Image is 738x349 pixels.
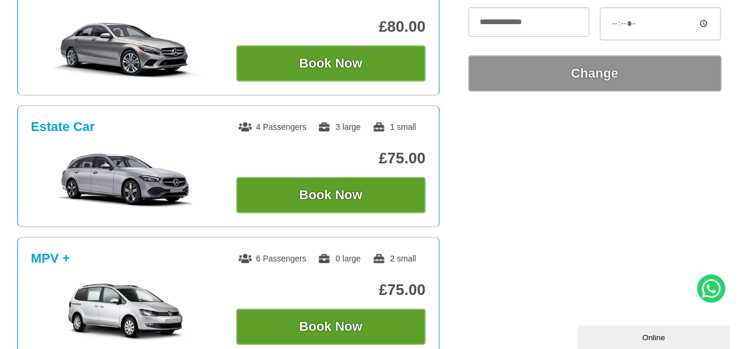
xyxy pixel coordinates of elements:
p: £75.00 [236,149,426,167]
span: 0 large [318,254,360,263]
p: £80.00 [236,18,426,36]
img: MPV + [37,283,214,341]
span: 2 small [372,254,416,263]
button: Book Now [236,308,426,345]
p: £75.00 [236,281,426,299]
span: 4 Passengers [238,122,306,132]
button: Book Now [236,177,426,213]
button: Change [468,55,722,92]
h3: MPV + [31,251,70,266]
h3: Estate Car [31,119,95,135]
img: Estate Car [37,151,214,210]
span: 6 Passengers [238,254,306,263]
iframe: chat widget [577,323,732,349]
button: Book Now [236,45,426,82]
img: Business Class [37,19,214,78]
span: 3 large [318,122,360,132]
span: 1 small [372,122,416,132]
